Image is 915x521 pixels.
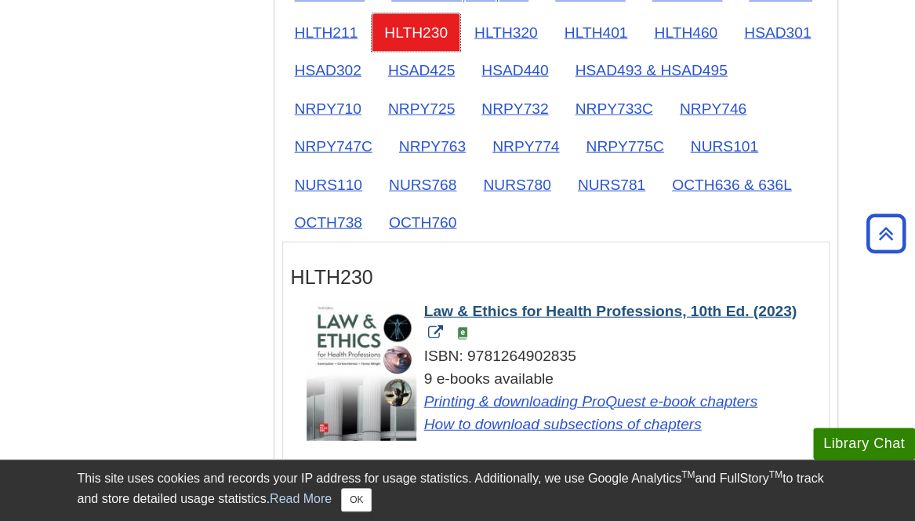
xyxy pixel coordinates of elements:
a: NRPY763 [387,127,478,166]
a: HSAD440 [469,51,561,89]
img: e-Book [456,327,469,340]
a: HLTH320 [462,13,550,52]
a: Link opens in new window [424,416,702,432]
a: OCTH636 & 636L [659,166,804,204]
a: OCTH760 [376,203,469,242]
span: Law & Ethics for Health Professions, 10th Ed. (2023) [424,303,797,319]
a: HSAD302 [282,51,374,89]
a: NRPY746 [667,89,759,128]
a: NURS780 [470,166,563,204]
a: Link opens in new window [424,303,797,342]
img: Cover Art [307,301,416,441]
button: Close [341,488,372,512]
a: NURS110 [282,166,375,204]
div: 9 e-books available [307,368,821,435]
a: NURS101 [678,127,771,166]
a: HLTH211 [282,13,371,52]
a: NRPY732 [469,89,561,128]
a: NURS768 [376,166,469,204]
a: HLTH230 [372,13,460,52]
a: HSAD425 [376,51,467,89]
sup: TM [681,469,695,480]
a: NRPY774 [480,127,572,166]
a: NRPY710 [282,89,374,128]
a: NRPY775C [573,127,676,166]
sup: TM [769,469,782,480]
a: NRPY733C [562,89,665,128]
h3: HLTH230 [291,266,821,289]
a: Link opens in new window [424,393,758,410]
a: NURS781 [565,166,658,204]
button: Library Chat [813,428,915,460]
a: HLTH401 [552,13,641,52]
a: HSAD301 [732,13,823,52]
a: HLTH460 [641,13,730,52]
a: Read More [270,492,332,505]
a: NRPY747C [282,127,385,166]
a: HSAD493 & HSAD495 [562,51,739,89]
a: NRPY725 [376,89,467,128]
div: ISBN: 9781264902835 [307,345,821,368]
a: OCTH738 [282,203,375,242]
div: This site uses cookies and records your IP address for usage statistics. Additionally, we use Goo... [78,469,838,512]
a: Back to Top [861,223,911,244]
